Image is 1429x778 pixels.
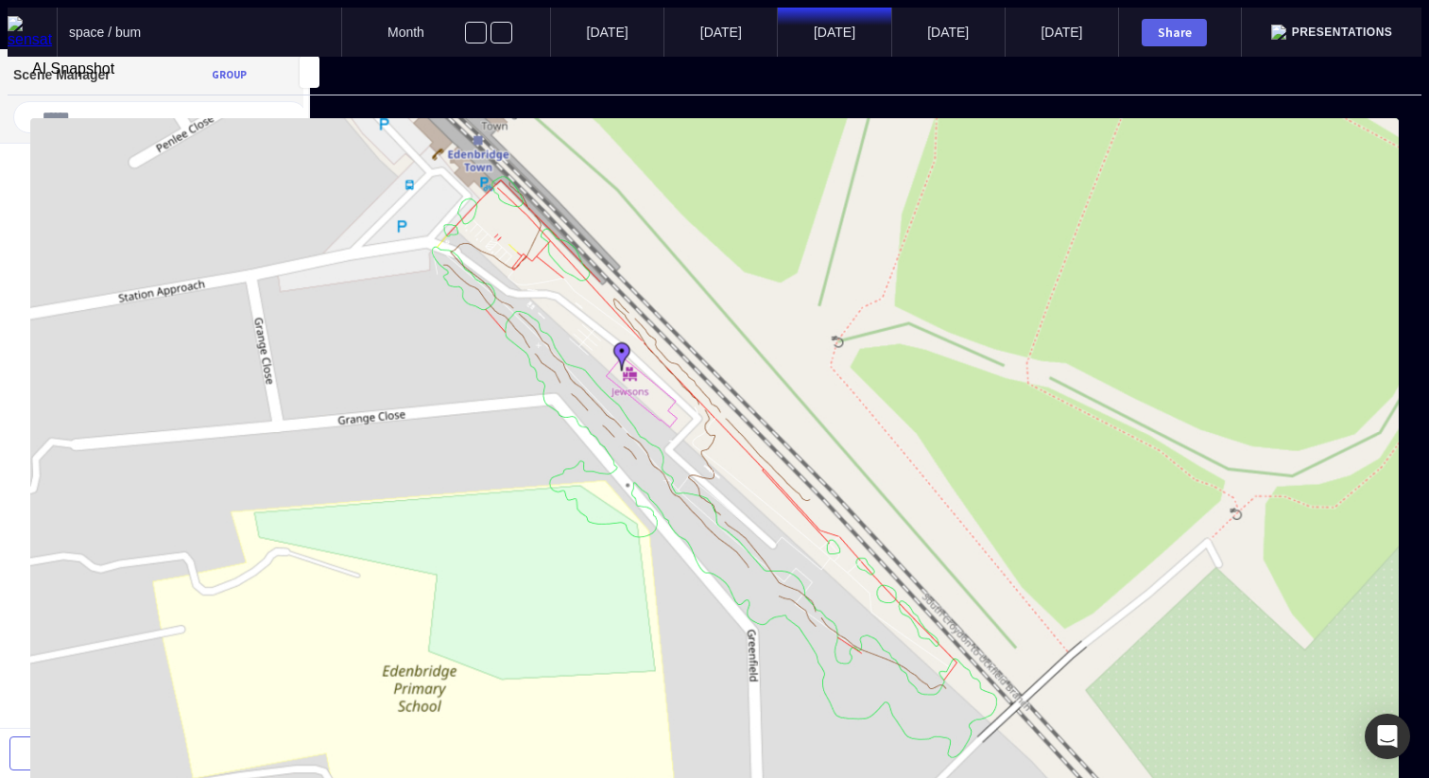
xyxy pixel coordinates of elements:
[663,8,777,57] mapp-timeline-period: [DATE]
[777,8,890,57] mapp-timeline-period: [DATE]
[8,16,57,48] img: sensat
[891,8,1005,57] mapp-timeline-period: [DATE]
[69,25,141,40] span: space / bum
[1271,25,1286,40] img: presentation.svg
[1150,26,1198,39] div: Share
[1142,19,1207,46] button: Share
[8,57,1421,78] div: AI Snapshot
[550,8,663,57] mapp-timeline-period: [DATE]
[1005,8,1118,57] mapp-timeline-period: [DATE]
[1365,714,1410,759] div: Open Intercom Messenger
[1292,26,1393,39] span: Presentations
[387,25,424,40] span: Month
